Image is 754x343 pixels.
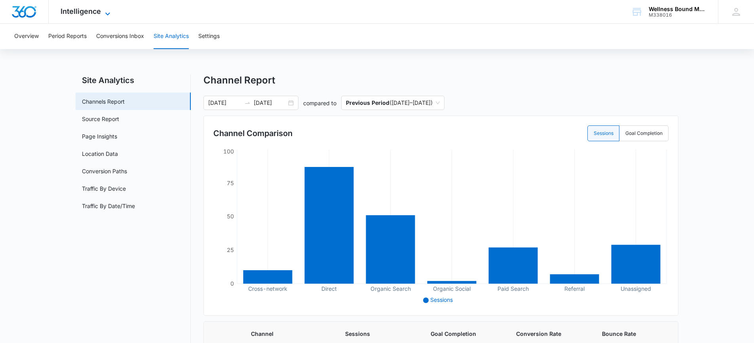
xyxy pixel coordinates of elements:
[587,125,619,141] label: Sessions
[14,24,39,49] button: Overview
[602,330,665,338] span: Bounce Rate
[244,100,251,106] span: swap-right
[230,280,234,287] tspan: 0
[619,125,669,141] label: Goal Completion
[82,97,125,106] a: Channels Report
[370,285,411,292] tspan: Organic Search
[227,213,234,220] tspan: 50
[345,330,412,338] span: Sessions
[346,96,440,110] span: ( [DATE] – [DATE] )
[76,74,191,86] h2: Site Analytics
[82,150,118,158] a: Location Data
[227,180,234,186] tspan: 75
[82,115,119,123] a: Source Report
[433,285,471,292] tspan: Organic Social
[649,6,707,12] div: account name
[431,330,497,338] span: Goal Completion
[208,99,241,107] input: Start date
[227,246,234,253] tspan: 25
[244,100,251,106] span: to
[430,296,453,303] span: Sessions
[516,330,583,338] span: Conversion Rate
[248,285,287,292] tspan: Cross-network
[223,148,234,155] tspan: 100
[498,285,529,292] tspan: Paid Search
[321,285,337,292] tspan: Direct
[82,132,117,140] a: Page Insights
[621,285,651,292] tspan: Unassigned
[82,202,135,210] a: Traffic By Date/Time
[213,127,292,139] h3: Channel Comparison
[346,99,389,106] p: Previous Period
[203,74,275,86] h1: Channel Report
[61,7,101,15] span: Intelligence
[198,24,220,49] button: Settings
[254,99,287,107] input: End date
[564,285,585,292] tspan: Referral
[82,184,126,193] a: Traffic By Device
[251,330,326,338] span: Channel
[48,24,87,49] button: Period Reports
[649,12,707,18] div: account id
[303,99,336,107] p: compared to
[154,24,189,49] button: Site Analytics
[82,167,127,175] a: Conversion Paths
[96,24,144,49] button: Conversions Inbox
